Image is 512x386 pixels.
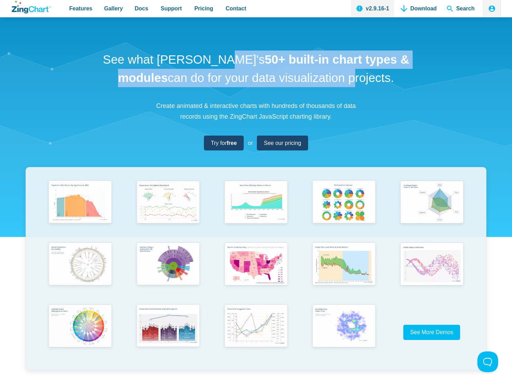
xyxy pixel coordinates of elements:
[309,302,379,352] img: Heatmap Over Radar Chart
[12,1,51,13] a: ZingChart Logo. Click to return to the homepage
[264,138,301,148] span: See our pricing
[397,178,467,228] img: Animated Radar Chart ft. Pet Data
[388,240,476,302] a: Points Along a Sine Wave
[133,302,203,352] img: Mixed Data Set (Clustered, Stacked, and Regular)
[124,178,212,240] a: Responsive Live Update Dashboard
[477,351,498,372] iframe: Toggle Customer Support
[36,240,124,302] a: World Population by Country
[248,138,253,148] span: or
[152,101,360,122] p: Create animated & interactive charts with hundreds of thousands of data records using the ZingCha...
[45,302,115,352] img: Colorful Chord Management Chart
[257,136,308,150] a: See our pricing
[212,178,300,240] a: Area Chart (Displays Nodes on Hover)
[403,325,460,340] a: See More Demos
[410,329,453,335] span: See More Demos
[124,302,212,364] a: Mixed Data Set (Clustered, Stacked, and Regular)
[100,50,412,87] h1: See what [PERSON_NAME]'s can do for your data visualization projects.
[309,240,379,290] img: Range Chart with Rultes & Scale Markers
[388,178,476,240] a: Animated Radar Chart ft. Pet Data
[36,178,124,240] a: Population Distribution by Age Group in 2052
[212,302,300,364] a: Chart with Draggable Y-Axis
[69,4,92,13] span: Features
[118,53,409,84] strong: 50+ built-in chart types & modules
[300,302,388,364] a: Heatmap Over Radar Chart
[221,240,291,290] img: Election Predictions Map
[135,4,148,13] span: Docs
[36,302,124,364] a: Colorful Chord Management Chart
[45,240,115,290] img: World Population by Country
[133,240,203,290] img: Sun Burst Plugin Example ft. File System Data
[300,240,388,302] a: Range Chart with Rultes & Scale Markers
[221,302,291,352] img: Chart with Draggable Y-Axis
[194,4,213,13] span: Pricing
[204,136,244,150] a: Try forfree
[397,240,467,290] img: Points Along a Sine Wave
[211,138,237,148] span: Try for
[133,178,203,228] img: Responsive Live Update Dashboard
[104,4,123,13] span: Gallery
[212,240,300,302] a: Election Predictions Map
[309,178,379,228] img: Pie Transform Options
[45,178,115,228] img: Population Distribution by Age Group in 2052
[226,4,246,13] span: Contact
[227,140,237,146] strong: free
[124,240,212,302] a: Sun Burst Plugin Example ft. File System Data
[161,4,182,13] span: Support
[221,178,291,228] img: Area Chart (Displays Nodes on Hover)
[300,178,388,240] a: Pie Transform Options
